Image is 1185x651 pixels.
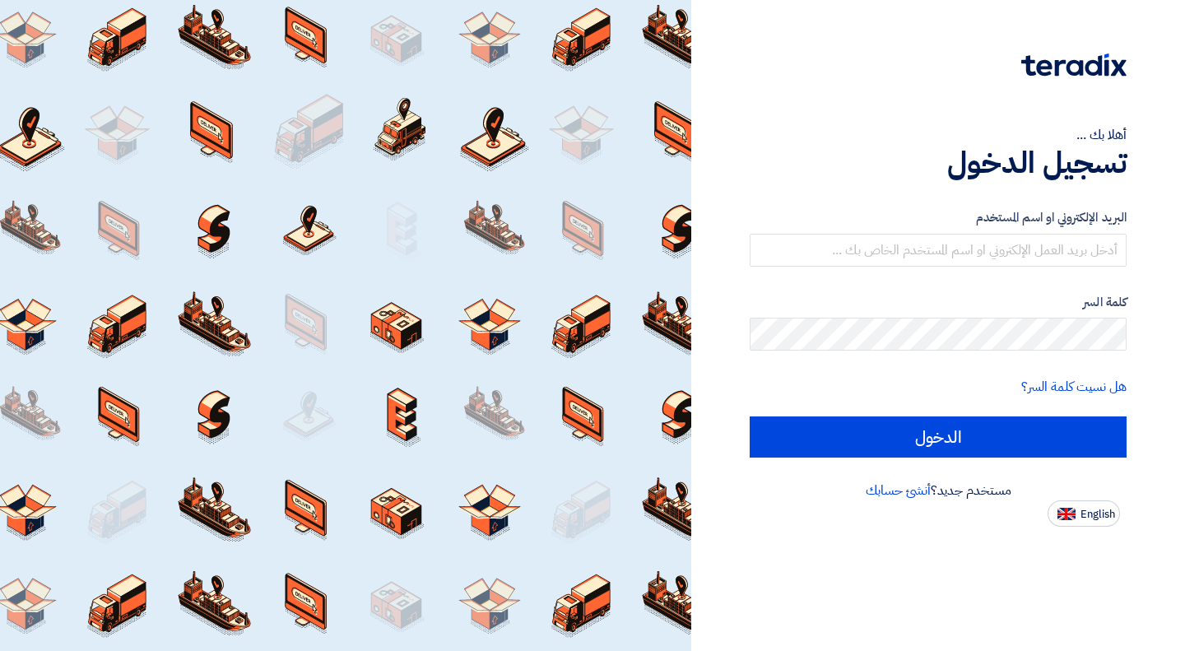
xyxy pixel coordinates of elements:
[750,293,1127,312] label: كلمة السر
[750,234,1127,267] input: أدخل بريد العمل الإلكتروني او اسم المستخدم الخاص بك ...
[750,481,1127,500] div: مستخدم جديد؟
[1048,500,1120,527] button: English
[1057,508,1076,520] img: en-US.png
[1080,509,1115,520] span: English
[750,416,1127,458] input: الدخول
[750,125,1127,145] div: أهلا بك ...
[866,481,931,500] a: أنشئ حسابك
[750,145,1127,181] h1: تسجيل الدخول
[750,208,1127,227] label: البريد الإلكتروني او اسم المستخدم
[1021,377,1127,397] a: هل نسيت كلمة السر؟
[1021,53,1127,77] img: Teradix logo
